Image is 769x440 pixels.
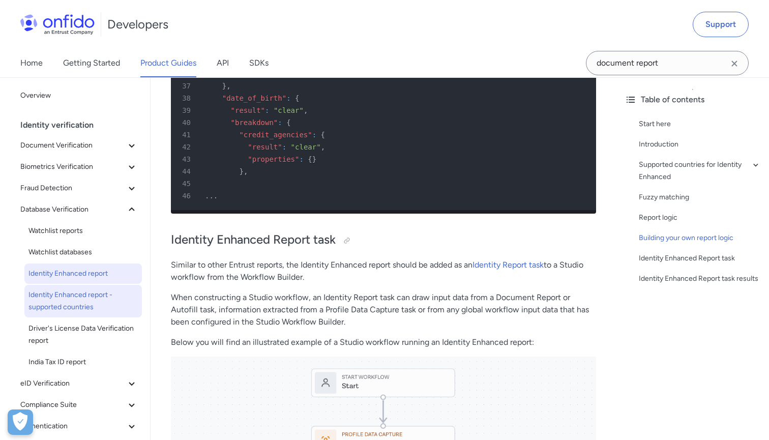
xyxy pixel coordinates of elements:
[222,94,286,102] span: "date_of_birth"
[639,273,761,285] a: Identity Enhanced Report task results
[16,85,142,106] a: Overview
[175,165,198,178] span: 44
[20,420,126,432] span: Authentication
[20,139,126,152] span: Document Verification
[16,178,142,198] button: Fraud Detection
[140,49,196,77] a: Product Guides
[239,167,243,175] span: }
[321,143,325,151] span: ,
[24,263,142,284] a: Identity Enhanced report
[20,115,146,135] div: Identity verification
[286,94,290,102] span: :
[265,106,269,114] span: :
[171,231,596,249] h2: Identity Enhanced Report task
[16,199,142,220] button: Database Verification
[639,138,761,151] a: Introduction
[205,192,218,200] span: ...
[226,82,230,90] span: ,
[231,106,265,114] span: "result"
[20,14,95,35] img: Onfido Logo
[175,141,198,153] span: 42
[321,131,325,139] span: {
[16,157,142,177] button: Biometrics Verification
[639,191,761,203] a: Fuzzy matching
[20,399,126,411] span: Compliance Suite
[249,49,269,77] a: SDKs
[472,260,544,270] a: Identity Report task
[175,178,198,190] span: 45
[20,203,126,216] span: Database Verification
[312,131,316,139] span: :
[244,167,248,175] span: ,
[24,221,142,241] a: Watchlist reports
[274,106,304,114] span: "clear"
[175,104,198,116] span: 39
[175,116,198,129] span: 40
[171,291,596,328] p: When constructing a Studio workflow, an Identity Report task can draw input data from a Document ...
[175,92,198,104] span: 38
[107,16,168,33] h1: Developers
[28,289,138,313] span: Identity Enhanced report - supported countries
[24,352,142,372] a: India Tax ID report
[728,57,741,70] svg: Clear search field button
[20,49,43,77] a: Home
[24,242,142,262] a: Watchlist databases
[217,49,229,77] a: API
[28,268,138,280] span: Identity Enhanced report
[16,135,142,156] button: Document Verification
[8,409,33,435] button: Open Preferences
[308,155,312,163] span: {
[586,51,749,75] input: Onfido search input field
[639,232,761,244] a: Building your own report logic
[239,131,312,139] span: "credit_agencies"
[171,259,596,283] p: Similar to other Entrust reports, the Identity Enhanced report should be added as an to a Studio ...
[175,129,198,141] span: 41
[312,155,316,163] span: }
[20,182,126,194] span: Fraud Detection
[20,161,126,173] span: Biometrics Verification
[639,118,761,130] a: Start here
[175,153,198,165] span: 43
[278,119,282,127] span: :
[175,80,198,92] span: 37
[28,225,138,237] span: Watchlist reports
[28,322,138,347] span: Driver's License Data Verification report
[20,90,138,102] span: Overview
[639,159,761,183] a: Supported countries for Identity Enhanced
[24,318,142,351] a: Driver's License Data Verification report
[8,409,33,435] div: Cookie Preferences
[304,106,308,114] span: ,
[693,12,749,37] a: Support
[286,119,290,127] span: {
[639,212,761,224] a: Report logic
[295,94,299,102] span: {
[171,336,596,348] p: Below you will find an illustrated example of a Studio workflow running an Identity Enhanced report:
[282,143,286,151] span: :
[16,373,142,394] button: eID Verification
[222,82,226,90] span: }
[291,143,321,151] span: "clear"
[639,252,761,265] a: Identity Enhanced Report task
[16,395,142,415] button: Compliance Suite
[248,143,282,151] span: "result"
[231,119,278,127] span: "breakdown"
[28,246,138,258] span: Watchlist databases
[299,155,303,163] span: :
[16,416,142,436] button: Authentication
[28,356,138,368] span: India Tax ID report
[175,190,198,202] span: 46
[24,285,142,317] a: Identity Enhanced report - supported countries
[625,94,761,106] div: Table of contents
[63,49,120,77] a: Getting Started
[248,155,299,163] span: "properties"
[20,377,126,390] span: eID Verification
